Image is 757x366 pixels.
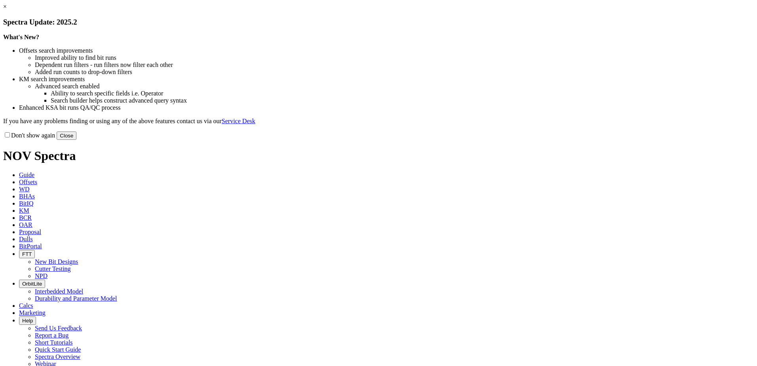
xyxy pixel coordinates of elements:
[19,302,33,309] span: Calcs
[22,281,42,287] span: OrbitLite
[57,132,76,140] button: Close
[19,47,754,54] li: Offsets search improvements
[35,265,71,272] a: Cutter Testing
[19,243,42,250] span: BitPortal
[19,236,33,242] span: Dulls
[35,325,82,332] a: Send Us Feedback
[5,132,10,137] input: Don't show again
[19,309,46,316] span: Marketing
[35,69,754,76] li: Added run counts to drop-down filters
[22,251,32,257] span: FTT
[19,104,754,111] li: Enhanced KSA bit runs QA/QC process
[19,172,34,178] span: Guide
[3,34,39,40] strong: What's New?
[51,90,754,97] li: Ability to search specific fields i.e. Operator
[35,54,754,61] li: Improved ability to find bit runs
[35,61,754,69] li: Dependent run filters - run filters now filter each other
[19,207,29,214] span: KM
[22,318,33,324] span: Help
[19,214,32,221] span: BCR
[51,97,754,104] li: Search builder helps construct advanced query syntax
[35,83,754,90] li: Advanced search enabled
[35,273,48,279] a: NPD
[19,200,33,207] span: BitIQ
[35,339,73,346] a: Short Tutorials
[3,3,7,10] a: ×
[19,186,30,193] span: WD
[35,258,78,265] a: New Bit Designs
[35,295,117,302] a: Durability and Parameter Model
[19,193,35,200] span: BHAs
[19,179,37,185] span: Offsets
[3,149,754,163] h1: NOV Spectra
[222,118,255,124] a: Service Desk
[3,132,55,139] label: Don't show again
[19,76,754,83] li: KM search improvements
[35,346,81,353] a: Quick Start Guide
[3,118,754,125] p: If you have any problems finding or using any of the above features contact us via our
[35,332,68,339] a: Report a Bug
[35,353,80,360] a: Spectra Overview
[19,229,41,235] span: Proposal
[3,18,754,27] h3: Spectra Update: 2025.2
[19,221,32,228] span: OAR
[35,288,83,295] a: Interbedded Model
